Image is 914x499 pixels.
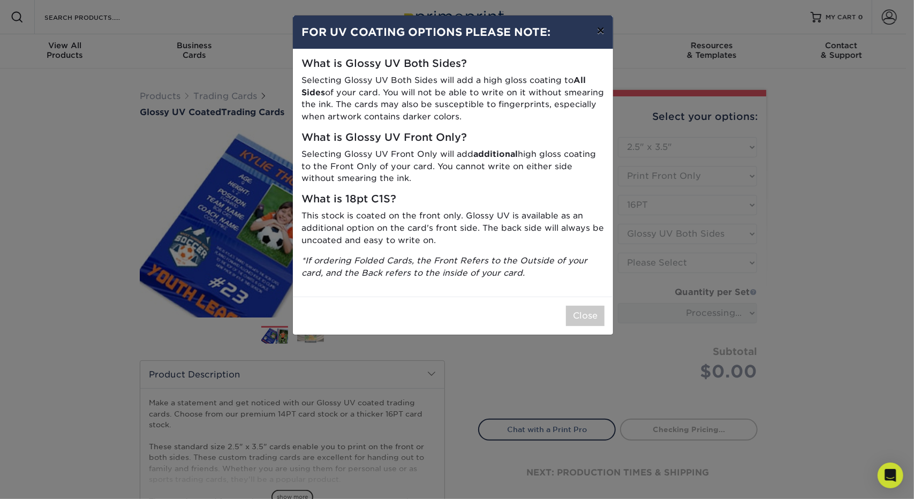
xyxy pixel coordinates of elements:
h5: What is 18pt C1S? [301,193,605,206]
h4: FOR UV COATING OPTIONS PLEASE NOTE: [301,24,605,40]
i: *If ordering Folded Cards, the Front Refers to the Outside of your card, and the Back refers to t... [301,255,587,278]
h5: What is Glossy UV Front Only? [301,132,605,144]
strong: All Sides [301,75,586,97]
p: This stock is coated on the front only. Glossy UV is available as an additional option on the car... [301,210,605,246]
button: × [588,16,613,46]
p: Selecting Glossy UV Front Only will add high gloss coating to the Front Only of your card. You ca... [301,148,605,185]
p: Selecting Glossy UV Both Sides will add a high gloss coating to of your card. You will not be abl... [301,74,605,123]
h5: What is Glossy UV Both Sides? [301,58,605,70]
strong: additional [473,149,518,159]
button: Close [566,306,605,326]
div: Open Intercom Messenger [878,463,903,488]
